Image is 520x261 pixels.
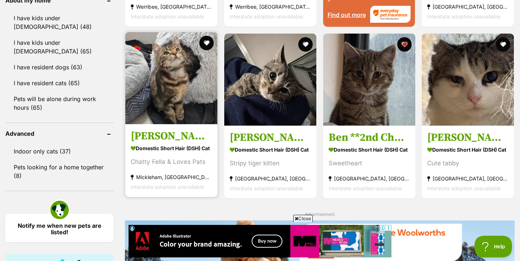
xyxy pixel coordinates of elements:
[427,185,500,191] span: Interstate adoption unavailable
[298,37,313,52] button: favourite
[293,215,313,222] span: Close
[230,144,311,155] strong: Domestic Short Hair (DSH) Cat
[5,35,114,59] a: I have kids under [DEMOGRAPHIC_DATA] (65)
[422,34,514,126] img: Brett **2nd Chance Cat Rescue** - Domestic Short Hair (DSH) Cat
[131,172,212,182] strong: Mickleham, [GEOGRAPHIC_DATA]
[230,185,303,191] span: Interstate adoption unavailable
[131,2,212,12] strong: Werribee, [GEOGRAPHIC_DATA]
[131,13,204,19] span: Interstate adoption unavailable
[496,37,510,52] button: favourite
[427,174,508,183] strong: [GEOGRAPHIC_DATA], [GEOGRAPHIC_DATA]
[125,32,217,124] img: Billy 💙 - Domestic Short Hair (DSH) Cat
[131,157,212,167] div: Chatty Fella & Loves Pats
[5,60,114,75] a: I have resident dogs (63)
[323,125,415,199] a: Ben **2nd Chance Cat Rescue** Domestic Short Hair (DSH) Cat Sweetheart [GEOGRAPHIC_DATA], [GEOGRA...
[427,2,508,12] strong: [GEOGRAPHIC_DATA], [GEOGRAPHIC_DATA]
[397,37,411,52] button: favourite
[230,13,303,19] span: Interstate adoption unavailable
[129,225,391,257] iframe: Advertisement
[474,236,513,257] iframe: Help Scout Beacon - Open
[224,125,316,199] a: [PERSON_NAME] **2nd Chance Cat Rescue** Domestic Short Hair (DSH) Cat Stripy tiger kitten [GEOGRA...
[230,174,311,183] strong: [GEOGRAPHIC_DATA], [GEOGRAPHIC_DATA]
[125,124,217,197] a: [PERSON_NAME] 💙 Domestic Short Hair (DSH) Cat Chatty Fella & Loves Pats Mickleham, [GEOGRAPHIC_DA...
[5,91,114,115] a: Pets will be alone during work hours (65)
[427,13,500,19] span: Interstate adoption unavailable
[323,34,415,126] img: Ben **2nd Chance Cat Rescue** - Domestic Short Hair (DSH) Cat
[329,185,402,191] span: Interstate adoption unavailable
[5,130,114,137] header: Advanced
[427,131,508,144] h3: [PERSON_NAME] **2nd Chance Cat Rescue**
[5,214,114,242] a: Notify me when new pets are listed!
[230,131,311,144] h3: [PERSON_NAME] **2nd Chance Cat Rescue**
[131,184,204,190] span: Interstate adoption unavailable
[5,75,114,91] a: I have resident cats (65)
[422,125,514,199] a: [PERSON_NAME] **2nd Chance Cat Rescue** Domestic Short Hair (DSH) Cat Cute tabby [GEOGRAPHIC_DATA...
[131,143,212,153] strong: Domestic Short Hair (DSH) Cat
[329,174,410,183] strong: [GEOGRAPHIC_DATA], [GEOGRAPHIC_DATA]
[230,2,311,12] strong: Werribee, [GEOGRAPHIC_DATA]
[5,160,114,183] a: Pets looking for a home together (8)
[199,36,214,50] button: favourite
[329,144,410,155] strong: Domestic Short Hair (DSH) Cat
[5,144,114,159] a: Indoor only cats (37)
[329,158,410,168] div: Sweetheart
[427,144,508,155] strong: Domestic Short Hair (DSH) Cat
[230,158,311,168] div: Stripy tiger kitten
[5,10,114,34] a: I have kids under [DEMOGRAPHIC_DATA] (48)
[305,212,335,217] span: Advertisement
[427,158,508,168] div: Cute tabby
[131,129,212,143] h3: [PERSON_NAME] 💙
[329,131,410,144] h3: Ben **2nd Chance Cat Rescue**
[224,34,316,126] img: Novak Djokovic **2nd Chance Cat Rescue** - Domestic Short Hair (DSH) Cat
